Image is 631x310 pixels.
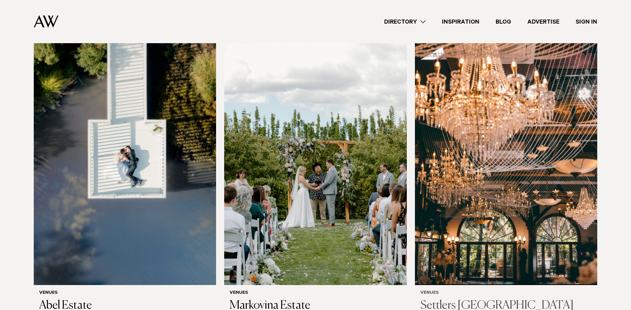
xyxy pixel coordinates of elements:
[415,40,597,285] img: Auckland Weddings Venues | Settlers Country Manor
[434,17,488,26] a: Inspiration
[224,40,406,285] img: Ceremony styling at Markovina Estate
[568,17,605,26] a: Sign In
[420,290,592,296] h6: Venues
[39,290,211,296] h6: Venues
[519,17,568,26] a: Advertise
[34,15,58,28] img: Auckland Weddings Logo
[230,290,401,296] h6: Venues
[488,17,519,26] a: Blog
[34,40,216,285] img: Auckland Weddings Venues | Abel Estate
[376,17,434,26] a: Directory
